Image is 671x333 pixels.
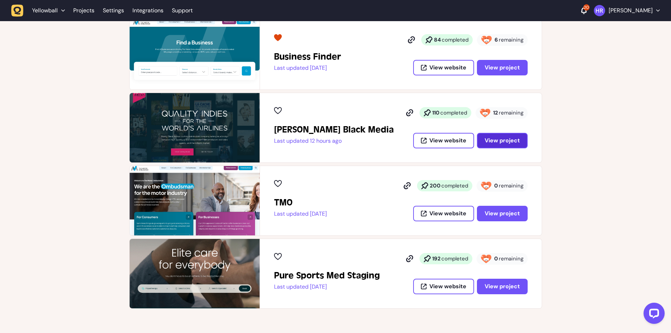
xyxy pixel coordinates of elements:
[434,36,441,43] strong: 84
[441,182,468,189] span: completed
[130,20,260,90] img: Business Finder
[274,197,327,208] h2: TMO
[274,283,380,290] p: Last updated [DATE]
[442,36,468,43] span: completed
[11,4,69,17] button: Yellowball
[130,93,260,162] img: Penny Black Media
[274,64,341,72] p: Last updated [DATE]
[413,60,474,75] button: View website
[499,36,523,43] span: remaining
[485,138,520,143] span: View project
[274,51,341,62] h2: Business Finder
[440,109,467,116] span: completed
[429,65,466,70] span: View website
[494,255,498,262] strong: 0
[477,279,528,294] button: View project
[429,138,466,143] span: View website
[172,7,193,14] a: Support
[274,137,394,144] p: Last updated 12 hours ago
[477,60,528,75] button: View project
[413,279,474,294] button: View website
[609,7,653,14] p: [PERSON_NAME]
[441,255,468,262] span: completed
[429,211,466,216] span: View website
[485,284,520,289] span: View project
[432,109,440,116] strong: 110
[32,7,58,14] span: Yellowball
[429,284,466,289] span: View website
[499,182,523,189] span: remaining
[477,206,528,221] button: View project
[130,166,260,235] img: TMO
[583,4,590,11] div: 20
[413,206,474,221] button: View website
[73,4,94,17] a: Projects
[594,5,660,16] button: [PERSON_NAME]
[499,255,523,262] span: remaining
[103,4,124,17] a: Settings
[477,133,528,148] button: View project
[493,109,498,116] strong: 12
[430,182,441,189] strong: 200
[274,270,380,281] h2: Pure Sports Med Staging
[274,124,394,135] h2: Penny Black Media
[494,182,498,189] strong: 0
[274,210,327,217] p: Last updated [DATE]
[485,65,520,70] span: View project
[638,300,667,329] iframe: LiveChat chat widget
[594,5,605,16] img: Harry Robinson
[495,36,498,43] strong: 6
[413,133,474,148] button: View website
[132,4,163,17] a: Integrations
[485,211,520,216] span: View project
[499,109,523,116] span: remaining
[432,255,441,262] strong: 192
[130,239,260,308] img: Pure Sports Med Staging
